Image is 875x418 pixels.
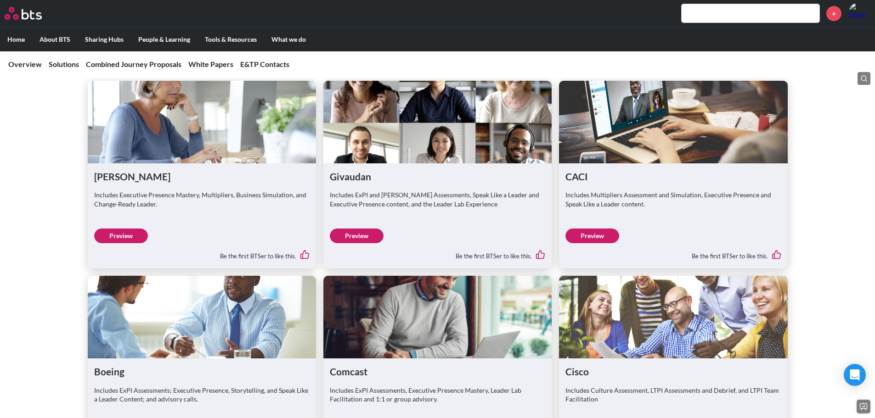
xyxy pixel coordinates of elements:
p: Includes Culture Assessment, LTPI Assessments and Debrief, and LTPI Team Facilitation [565,386,781,404]
h1: [PERSON_NAME] [94,170,310,183]
a: E&TP Contacts [240,60,289,68]
h1: Comcast [330,365,545,378]
a: White Papers [188,60,233,68]
h1: Givaudan [330,170,545,183]
div: Open Intercom Messenger [844,364,866,386]
a: Preview [330,229,384,243]
p: Includes ExPI Assessments; Executive Presence, Storytelling, and Speak Like a Leader Content; and... [94,386,310,404]
h1: Boeing [94,365,310,378]
p: Includes Executive Presence Mastery, Multipliers, Business Simulation, and Change-Ready Leader. [94,190,310,208]
h1: Cisco [565,365,781,378]
p: Includes Multipliers Assessment and Simulation, Executive Presence and Speak Like a Leader content. [565,190,781,208]
p: Includes ExPI Assessments, Executive Presence Mastery, Leader Lab Facilitation and 1:1 or group a... [330,386,545,404]
label: Sharing Hubs [78,28,131,51]
a: Overview [8,60,42,68]
a: Combined Journey Proposals [86,60,181,68]
a: Preview [94,229,148,243]
label: Tools & Resources [198,28,264,51]
a: + [826,6,841,21]
p: Includes ExPI and [PERSON_NAME] Assessments, Speak Like a Leader and Executive Presence content, ... [330,190,545,208]
a: Solutions [49,60,79,68]
a: Profile [848,2,870,24]
label: People & Learning [131,28,198,51]
label: What we do [264,28,313,51]
a: Go home [5,7,59,20]
img: Taryn Davino [848,2,870,24]
div: Be the first BTSer to like this. [565,243,781,262]
div: Be the first BTSer to like this. [94,243,310,262]
div: Be the first BTSer to like this. [330,243,545,262]
img: BTS Logo [5,7,42,20]
label: About BTS [32,28,78,51]
a: Preview [565,229,619,243]
h1: CACI [565,170,781,183]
